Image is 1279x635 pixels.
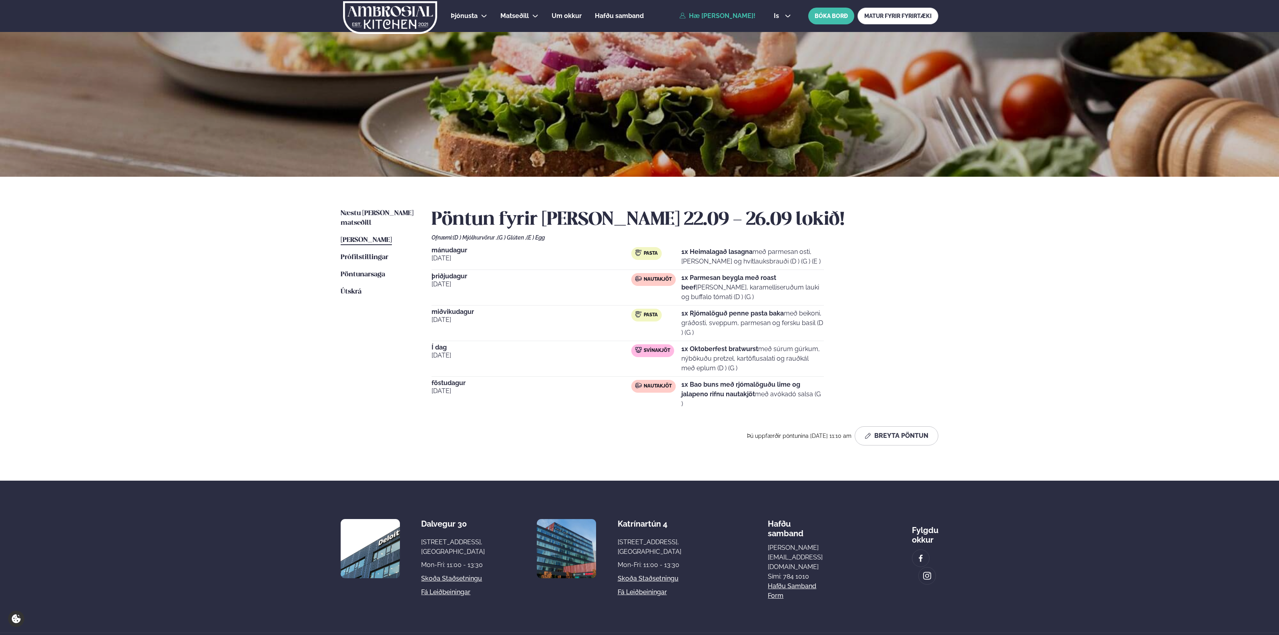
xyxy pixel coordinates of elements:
[341,253,388,262] a: Prófílstillingar
[681,345,758,353] strong: 1x Oktoberfest bratwurst
[681,381,800,398] strong: 1x Bao buns með rjómalöguðu lime og jalapeno rifnu nautakjöt
[421,574,482,583] a: Skoða staðsetningu
[644,250,658,257] span: Pasta
[537,519,596,578] img: image alt
[341,287,361,297] a: Útskrá
[644,312,658,318] span: Pasta
[681,380,824,409] p: með avókadó salsa (G )
[341,271,385,278] span: Pöntunarsaga
[681,274,776,291] strong: 1x Parmesan beygla með roast beef
[916,554,925,563] img: image alt
[500,11,529,21] a: Matseðill
[923,571,932,581] img: image alt
[500,12,529,20] span: Matseðill
[679,12,755,20] a: Hæ [PERSON_NAME]!
[768,581,825,601] a: Hafðu samband form
[421,537,485,557] div: [STREET_ADDRESS], [GEOGRAPHIC_DATA]
[644,383,672,389] span: Nautakjöt
[857,8,938,24] a: MATUR FYRIR FYRIRTÆKI
[432,380,631,386] span: föstudagur
[635,276,642,282] img: beef.svg
[421,587,470,597] a: Fá leiðbeiningar
[618,574,679,583] a: Skoða staðsetningu
[552,11,582,21] a: Um okkur
[341,288,361,295] span: Útskrá
[618,587,667,597] a: Fá leiðbeiningar
[681,247,824,266] p: með parmesan osti, [PERSON_NAME] og hvítlauksbrauði (D ) (G ) (E )
[453,234,497,241] span: (D ) Mjólkurvörur ,
[341,254,388,261] span: Prófílstillingar
[432,209,938,231] h2: Pöntun fyrir [PERSON_NAME] 22.09 - 26.09 lokið!
[341,519,400,578] img: image alt
[747,433,851,439] span: Þú uppfærðir pöntunina [DATE] 11:10 am
[635,382,642,389] img: beef.svg
[768,543,825,572] a: [PERSON_NAME][EMAIL_ADDRESS][DOMAIN_NAME]
[644,347,670,354] span: Svínakjöt
[912,550,929,567] a: image alt
[919,567,936,584] a: image alt
[421,560,485,570] div: Mon-Fri: 11:00 - 13:30
[681,310,784,317] strong: 1x Rjómalöguð penne pasta baka
[595,11,644,21] a: Hafðu samband
[8,611,24,627] a: Cookie settings
[644,276,672,283] span: Nautakjöt
[432,309,631,315] span: miðvikudagur
[681,344,824,373] p: með súrum gúrkum, nýbökuðu pretzel, kartöflusalati og rauðkál með eplum (D ) (G )
[774,13,781,19] span: is
[618,519,681,529] div: Katrínartún 4
[432,351,631,360] span: [DATE]
[342,1,438,34] img: logo
[432,273,631,280] span: þriðjudagur
[768,572,825,581] p: Sími: 784 1010
[552,12,582,20] span: Um okkur
[681,309,824,337] p: með beikoni, gráðosti, sveppum, parmesan og fersku basil (D ) (G )
[681,273,824,302] p: [PERSON_NAME], karamelliseruðum lauki og buffalo tómati (D ) (G )
[635,250,642,256] img: pasta.svg
[432,254,631,263] span: [DATE]
[421,519,485,529] div: Dalvegur 30
[341,237,392,244] span: [PERSON_NAME]
[681,248,753,256] strong: 1x Heimalagað lasagna
[635,311,642,317] img: pasta.svg
[595,12,644,20] span: Hafðu samband
[497,234,526,241] span: (G ) Glúten ,
[767,13,797,19] button: is
[768,513,803,538] span: Hafðu samband
[432,344,631,351] span: Í dag
[808,8,854,24] button: BÓKA BORÐ
[451,12,478,20] span: Þjónusta
[912,519,938,545] div: Fylgdu okkur
[341,209,416,228] a: Næstu [PERSON_NAME] matseðill
[618,537,681,557] div: [STREET_ADDRESS], [GEOGRAPHIC_DATA]
[618,560,681,570] div: Mon-Fri: 11:00 - 13:30
[526,234,545,241] span: (E ) Egg
[432,315,631,325] span: [DATE]
[341,236,392,245] a: [PERSON_NAME]
[432,247,631,254] span: mánudagur
[341,210,414,226] span: Næstu [PERSON_NAME] matseðill
[855,426,938,445] button: Breyta Pöntun
[451,11,478,21] a: Þjónusta
[432,386,631,396] span: [DATE]
[341,270,385,280] a: Pöntunarsaga
[635,347,642,353] img: pork.svg
[432,280,631,289] span: [DATE]
[432,234,938,241] div: Ofnæmi:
